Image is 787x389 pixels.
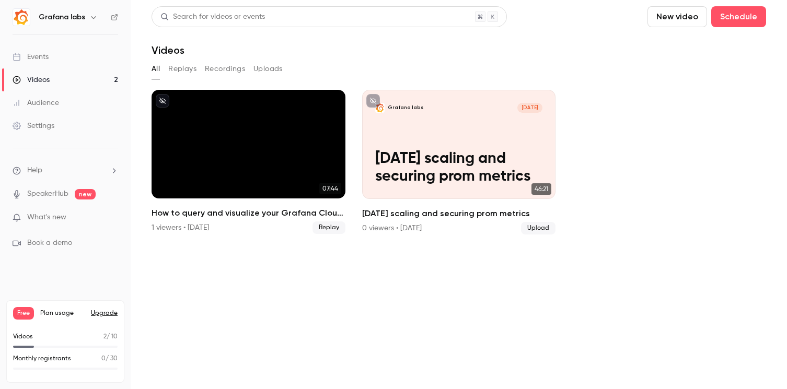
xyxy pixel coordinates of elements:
[168,61,196,77] button: Replays
[152,61,160,77] button: All
[362,207,556,220] h2: [DATE] scaling and securing prom metrics
[13,354,71,363] p: Monthly registrants
[205,61,245,77] button: Recordings
[152,207,345,219] h2: How to query and visualize your Grafana Cloud usage data
[152,44,184,56] h1: Videos
[152,6,766,383] section: Videos
[152,222,209,233] div: 1 viewers • [DATE]
[152,90,345,234] li: How to query and visualize your Grafana Cloud usage data
[313,221,345,234] span: Replay
[13,165,118,176] li: help-dropdown-opener
[366,94,380,108] button: unpublished
[27,165,42,176] span: Help
[375,103,385,113] img: 2025-06-25 scaling and securing prom metrics
[531,183,551,195] span: 46:21
[13,9,30,26] img: Grafana labs
[13,307,34,320] span: Free
[75,189,96,199] span: new
[517,103,542,113] span: [DATE]
[156,94,169,108] button: unpublished
[27,188,68,199] a: SpeakerHub
[319,183,341,194] span: 07:44
[375,150,543,185] p: [DATE] scaling and securing prom metrics
[152,90,345,234] a: 07:44How to query and visualize your Grafana Cloud usage data1 viewers • [DATE]Replay
[362,223,422,233] div: 0 viewers • [DATE]
[27,212,66,223] span: What's new
[101,354,118,363] p: / 30
[13,332,33,341] p: Videos
[647,6,707,27] button: New video
[13,52,49,62] div: Events
[101,356,106,362] span: 0
[13,75,50,85] div: Videos
[27,238,72,249] span: Book a demo
[711,6,766,27] button: Schedule
[521,222,555,234] span: Upload
[91,309,118,317] button: Upgrade
[40,309,85,317] span: Plan usage
[160,11,265,22] div: Search for videos or events
[388,104,423,111] p: Grafana labs
[103,334,107,340] span: 2
[39,12,85,22] h6: Grafana labs
[13,121,54,131] div: Settings
[362,90,556,234] a: 2025-06-25 scaling and securing prom metricsGrafana labs[DATE][DATE] scaling and securing prom me...
[152,90,766,234] ul: Videos
[13,98,59,108] div: Audience
[253,61,283,77] button: Uploads
[103,332,118,341] p: / 10
[362,90,556,234] li: 2025-06-25 scaling and securing prom metrics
